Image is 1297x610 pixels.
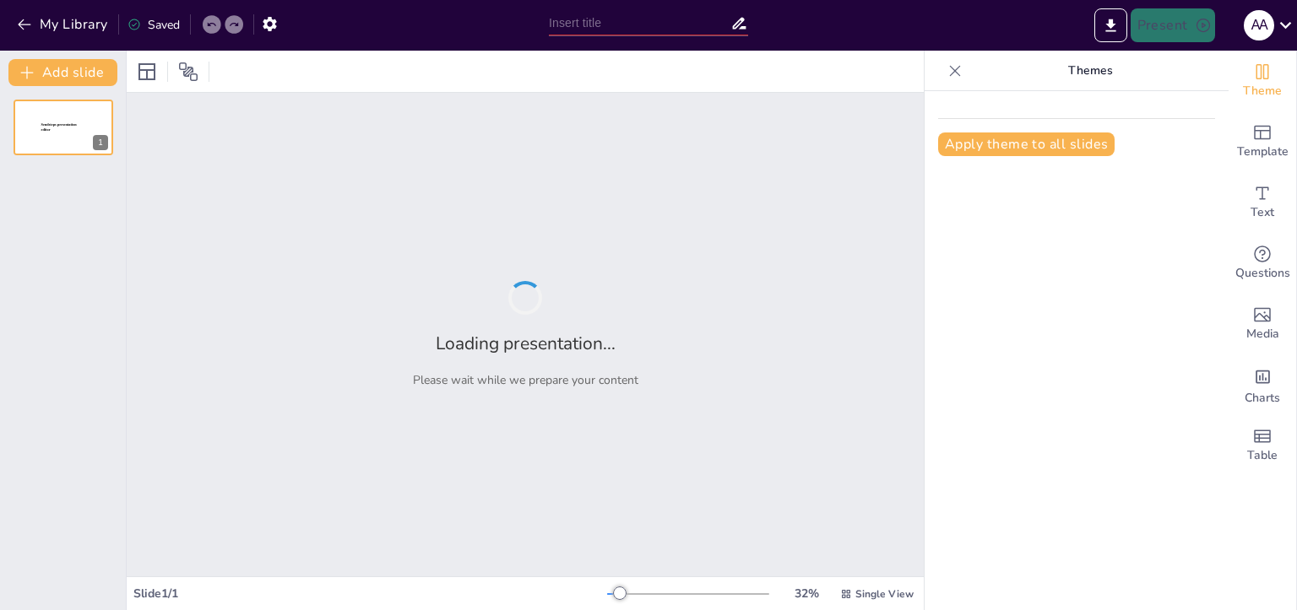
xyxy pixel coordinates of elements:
div: Add a table [1229,415,1296,476]
button: Present [1131,8,1215,42]
div: Change the overall theme [1229,51,1296,111]
button: Add slide [8,59,117,86]
span: Theme [1243,82,1282,100]
div: 1 [93,135,108,150]
div: Add ready made slides [1229,111,1296,172]
span: Table [1247,446,1278,465]
div: Slide 1 / 1 [133,586,607,602]
span: Position [178,62,198,82]
div: Add charts and graphs [1229,354,1296,415]
span: Media [1246,325,1279,343]
span: Questions [1235,264,1290,283]
input: Insert title [549,11,730,35]
button: A a [1244,8,1274,42]
div: 1 [14,100,113,155]
p: Themes [969,51,1212,91]
button: My Library [13,11,115,38]
div: Add text boxes [1229,172,1296,233]
span: Single View [855,587,914,601]
span: Template [1237,143,1289,161]
span: Sendsteps presentation editor [41,123,77,132]
div: Add images, graphics, shapes or video [1229,294,1296,354]
span: Charts [1245,389,1280,408]
div: A a [1244,10,1274,40]
div: 32 % [786,586,827,602]
button: Apply theme to all slides [938,132,1115,156]
h2: Loading presentation... [436,332,616,355]
div: Saved [128,17,180,33]
div: Get real-time input from your audience [1229,233,1296,294]
p: Please wait while we prepare your content [413,372,638,388]
button: Export to PowerPoint [1094,8,1127,42]
span: Text [1251,203,1274,222]
div: Layout [133,58,160,85]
